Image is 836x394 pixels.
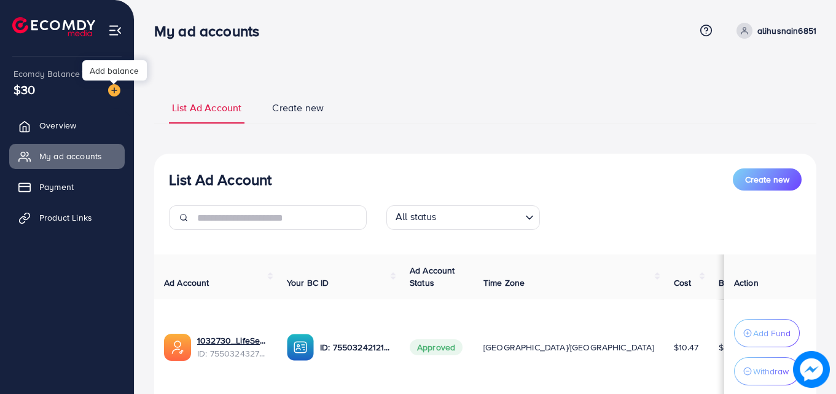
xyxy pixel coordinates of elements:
a: Payment [9,175,125,199]
p: alihusnain6851 [757,23,816,38]
span: Cost [674,277,692,289]
button: Create new [733,168,802,191]
span: My ad accounts [39,150,102,162]
div: Search for option [386,205,540,230]
div: <span class='underline'>1032730_LifeSence_1757946911352</span></br>7550324327837892624 [197,334,267,360]
h3: My ad accounts [154,22,269,40]
span: Ecomdy Balance [14,68,80,80]
img: menu [108,23,122,37]
span: Create new [745,173,789,186]
img: ic-ba-acc.ded83a64.svg [287,334,314,361]
a: 1032730_LifeSence_1757946911352 [197,334,267,347]
span: Product Links [39,211,92,224]
span: All status [393,207,439,227]
span: Overview [39,119,76,132]
a: Overview [9,113,125,138]
div: Add balance [82,60,147,81]
span: List Ad Account [172,101,241,115]
img: logo [12,17,95,36]
h3: List Ad Account [169,171,272,189]
a: alihusnain6851 [732,23,816,39]
span: ID: 7550324327837892624 [197,347,267,360]
span: Action [734,277,759,289]
span: Create new [272,101,324,115]
span: Time Zone [483,277,525,289]
span: [GEOGRAPHIC_DATA]/[GEOGRAPHIC_DATA] [483,341,654,353]
span: Payment [39,181,74,193]
button: Add Fund [734,319,800,347]
span: Approved [410,339,463,355]
img: ic-ads-acc.e4c84228.svg [164,334,191,361]
img: image [108,84,120,97]
span: Your BC ID [287,277,329,289]
p: ID: 7550324212188069889 [320,340,390,355]
span: Ad Account [164,277,209,289]
p: Withdraw [753,364,789,379]
p: Add Fund [753,326,791,341]
button: Withdraw [734,357,800,385]
a: Product Links [9,205,125,230]
span: $30 [14,81,35,98]
a: My ad accounts [9,144,125,168]
span: $10.47 [674,341,699,353]
img: image [793,351,830,388]
input: Search for option [440,208,520,227]
span: Ad Account Status [410,264,455,289]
